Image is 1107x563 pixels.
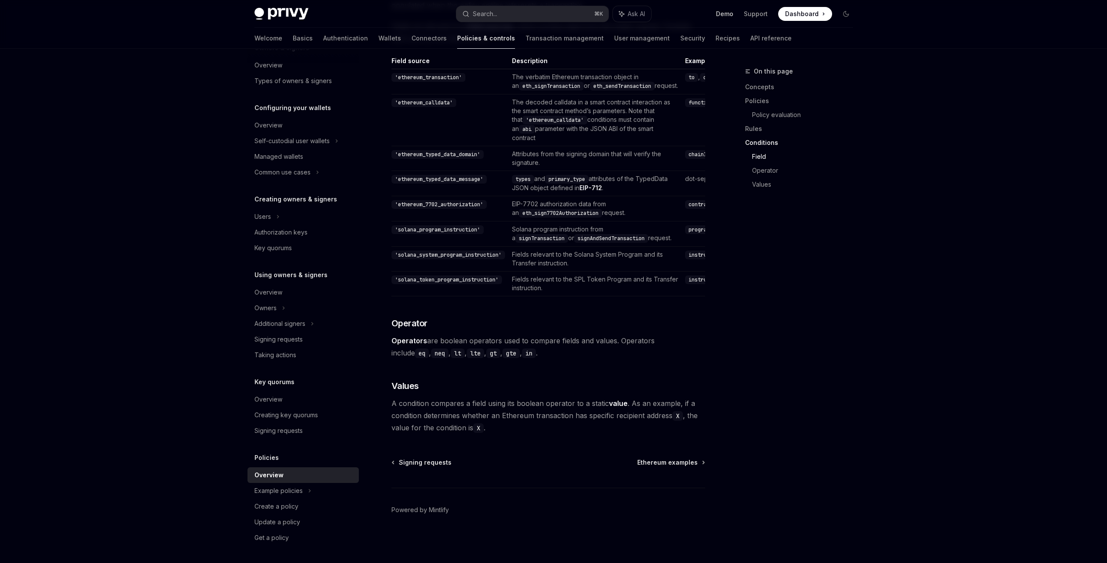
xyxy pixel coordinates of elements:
a: Policies [745,94,860,108]
img: dark logo [254,8,308,20]
a: Signing requests [247,332,359,347]
code: function_name [685,98,732,107]
code: chain_id [700,73,731,82]
span: A condition compares a field using its boolean operator to a static . As an example, if a conditi... [391,397,705,434]
div: Authorization keys [254,227,308,238]
h5: Creating owners & signers [254,194,337,204]
a: Recipes [716,28,740,49]
td: , , (for a ERC20 interaction) [682,94,980,146]
a: Rules [745,122,860,136]
a: API reference [750,28,792,49]
code: 'ethereum_calldata' [391,98,456,107]
a: Managed wallets [247,149,359,164]
a: Creating key quorums [247,407,359,423]
a: Dashboard [778,7,832,21]
a: Overview [247,285,359,300]
a: Conditions [745,136,860,150]
a: Key quorums [247,240,359,256]
button: Ask AI [613,6,651,22]
div: Users [254,211,271,222]
div: Signing requests [254,334,303,345]
code: chainId [685,150,713,159]
td: , [682,146,980,171]
code: 'solana_program_instruction' [391,225,484,234]
a: User management [614,28,670,49]
div: Get a policy [254,533,289,543]
div: Overview [254,287,282,298]
td: EIP-7702 authorization data from an request. [508,196,682,221]
th: Example fields [682,57,980,69]
a: Concepts [745,80,860,94]
code: 'ethereum_calldata' [522,116,587,124]
code: contract [685,200,716,209]
a: Support [744,10,768,18]
a: Wallets [378,28,401,49]
a: Security [680,28,705,49]
code: types [512,175,534,184]
code: abi [519,125,535,134]
a: Transaction management [525,28,604,49]
td: The verbatim Ethereum transaction object in an or request. [508,69,682,94]
td: , , . [682,69,980,94]
div: Signing requests [254,426,303,436]
th: Field source [391,57,508,69]
code: programId [685,225,719,234]
div: Creating key quorums [254,410,318,420]
code: lt [451,349,465,358]
strong: Operators [391,336,427,345]
span: On this page [754,66,793,77]
a: Policies & controls [457,28,515,49]
div: Update a policy [254,517,300,527]
a: Signing requests [247,423,359,439]
code: signAndSendTransaction [574,234,648,243]
code: gt [486,349,500,358]
td: , , , , [682,271,980,296]
a: Demo [716,10,733,18]
div: Search... [473,9,497,19]
h5: Policies [254,452,279,463]
code: 'ethereum_7702_authorization' [391,200,487,209]
div: Taking actions [254,350,296,360]
code: gte [502,349,520,358]
div: Common use cases [254,167,311,178]
span: Ethereum examples [637,458,698,467]
a: Get a policy [247,530,359,546]
div: Additional signers [254,318,305,329]
span: Operator [391,317,428,329]
code: 'ethereum_typed_data_message' [391,175,487,184]
td: Fields relevant to the Solana System Program and its Transfer instruction. [508,247,682,271]
span: Signing requests [399,458,451,467]
a: Basics [293,28,313,49]
code: neq [431,349,448,358]
button: Search...⌘K [456,6,609,22]
code: 'ethereum_typed_data_domain' [391,150,484,159]
td: Solana program instruction from a or request. [508,221,682,247]
div: Owners [254,303,277,313]
code: primary_type [545,175,589,184]
a: Signing requests [392,458,451,467]
div: Overview [254,60,282,70]
td: and attributes of the TypedData JSON object defined in . [508,171,682,196]
td: , , , [682,247,980,271]
code: in [522,349,536,358]
code: instructionName [685,275,738,284]
h5: Using owners & signers [254,270,328,280]
td: Fields relevant to the SPL Token Program and its Transfer instruction. [508,271,682,296]
code: eth_signTransaction [519,82,584,90]
span: Ask AI [628,10,645,18]
div: Create a policy [254,501,298,512]
a: Powered by Mintlify [391,506,449,514]
a: Overview [247,117,359,133]
span: ⌘ K [594,10,603,17]
a: Values [752,178,860,191]
code: 'solana_token_program_instruction' [391,275,502,284]
td: Attributes from the signing domain that will verify the signature. [508,146,682,171]
code: X [672,411,683,421]
code: 'ethereum_transaction' [391,73,465,82]
code: eq [415,349,429,358]
code: signTransaction [515,234,568,243]
a: Overview [247,467,359,483]
div: Self-custodial user wallets [254,136,330,146]
a: Welcome [254,28,282,49]
a: Create a policy [247,499,359,514]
